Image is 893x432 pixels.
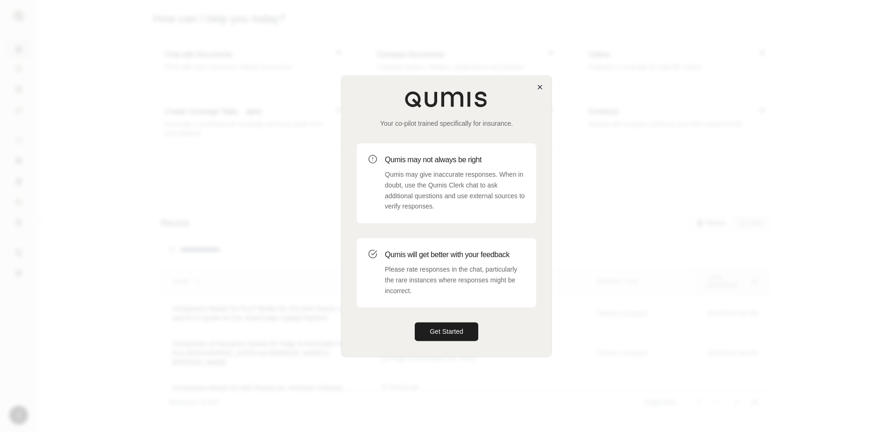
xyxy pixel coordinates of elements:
[415,323,478,341] button: Get Started
[385,169,525,212] p: Qumis may give inaccurate responses. When in doubt, use the Qumis Clerk chat to ask additional qu...
[385,154,525,166] h3: Qumis may not always be right
[385,249,525,260] h3: Qumis will get better with your feedback
[357,119,536,128] p: Your co-pilot trained specifically for insurance.
[385,264,525,296] p: Please rate responses in the chat, particularly the rare instances where responses might be incor...
[404,91,489,108] img: Qumis Logo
